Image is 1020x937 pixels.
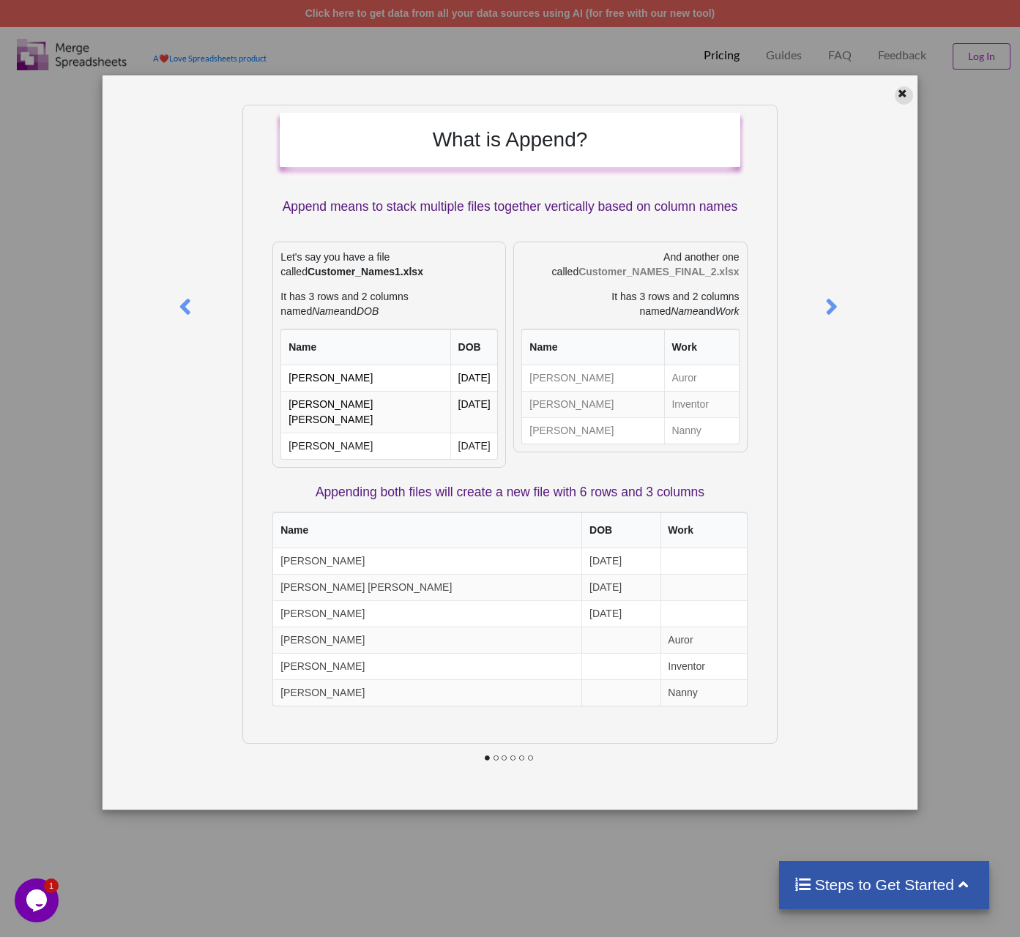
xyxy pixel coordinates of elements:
[273,548,581,574] td: [PERSON_NAME]
[450,433,498,459] td: [DATE]
[273,600,581,627] td: [PERSON_NAME]
[660,679,747,706] td: Nanny
[664,365,739,391] td: Auror
[280,289,498,318] p: It has 3 rows and 2 columns named and
[664,391,739,417] td: Inventor
[521,289,739,318] p: It has 3 rows and 2 columns named and
[273,574,581,600] td: [PERSON_NAME] [PERSON_NAME]
[450,329,498,365] th: DOB
[294,127,725,152] h2: What is Append?
[581,512,660,548] th: DOB
[273,627,581,653] td: [PERSON_NAME]
[272,483,747,501] p: Appending both files will create a new file with 6 rows and 3 columns
[15,878,62,922] iframe: chat widget
[450,391,498,433] td: [DATE]
[715,305,740,317] i: Work
[308,266,423,277] b: Customer_Names1.xlsx
[281,391,450,433] td: [PERSON_NAME] [PERSON_NAME]
[522,417,663,444] td: [PERSON_NAME]
[794,876,975,894] h4: Steps to Get Started
[522,391,663,417] td: [PERSON_NAME]
[671,305,698,317] i: Name
[357,305,379,317] i: DOB
[522,329,663,365] th: Name
[521,250,739,279] p: And another one called
[660,627,747,653] td: Auror
[281,329,450,365] th: Name
[578,266,739,277] b: Customer_NAMES_FINAL_2.xlsx
[273,512,581,548] th: Name
[280,250,498,279] p: Let's say you have a file called
[273,679,581,706] td: [PERSON_NAME]
[273,653,581,679] td: [PERSON_NAME]
[581,600,660,627] td: [DATE]
[281,365,450,391] td: [PERSON_NAME]
[664,417,739,444] td: Nanny
[522,365,663,391] td: [PERSON_NAME]
[581,574,660,600] td: [DATE]
[660,512,747,548] th: Work
[660,653,747,679] td: Inventor
[312,305,339,317] i: Name
[281,433,450,459] td: [PERSON_NAME]
[664,329,739,365] th: Work
[450,365,498,391] td: [DATE]
[581,548,660,574] td: [DATE]
[280,198,740,216] p: Append means to stack multiple files together vertically based on column names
